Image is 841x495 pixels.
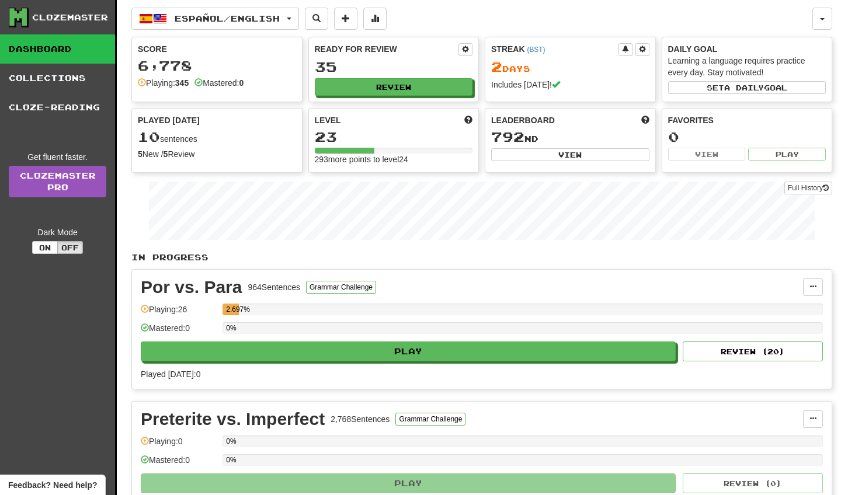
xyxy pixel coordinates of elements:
div: Favorites [668,114,826,126]
span: 10 [138,128,160,145]
button: View [668,148,746,161]
div: Por vs. Para [141,278,242,296]
div: Playing: 26 [141,304,217,323]
div: Playing: [138,77,189,89]
div: Streak [491,43,618,55]
button: Español/English [131,8,299,30]
div: New / Review [138,148,296,160]
div: Ready for Review [315,43,459,55]
div: Dark Mode [9,226,106,238]
div: Clozemaster [32,12,108,23]
button: Review [315,78,473,96]
span: This week in points, UTC [641,114,649,126]
div: Mastered: 0 [141,454,217,473]
div: 2.697% [226,304,238,315]
span: a daily [724,83,764,92]
span: Played [DATE]: 0 [141,369,200,379]
button: Play [141,473,676,493]
div: Mastered: 0 [141,322,217,341]
button: Add sentence to collection [334,8,357,30]
a: (BST) [527,46,545,54]
button: Review (20) [683,341,823,361]
button: On [32,241,58,254]
strong: 0 [239,78,244,88]
button: View [491,148,649,161]
div: Mastered: [194,77,244,89]
div: sentences [138,130,296,145]
div: Includes [DATE]! [491,79,649,90]
div: 2,768 Sentences [331,413,390,425]
button: More stats [363,8,387,30]
div: 964 Sentences [248,281,300,293]
span: Played [DATE] [138,114,200,126]
div: 23 [315,130,473,144]
strong: 345 [175,78,189,88]
button: Review (0) [683,473,823,493]
div: Learning a language requires practice every day. Stay motivated! [668,55,826,78]
div: 6,778 [138,58,296,73]
p: In Progress [131,252,832,263]
button: Play [748,148,826,161]
div: Day s [491,60,649,75]
div: 293 more points to level 24 [315,154,473,165]
div: Daily Goal [668,43,826,55]
strong: 5 [138,149,143,159]
div: nd [491,130,649,145]
button: Play [141,341,676,361]
span: Level [315,114,341,126]
div: 0 [668,130,826,144]
div: Get fluent faster. [9,151,106,163]
span: Open feedback widget [8,479,97,491]
button: Grammar Challenge [306,281,376,294]
a: ClozemasterPro [9,166,106,197]
button: Off [57,241,83,254]
span: 2 [491,58,502,75]
button: Seta dailygoal [668,81,826,94]
button: Search sentences [305,8,328,30]
span: Español / English [175,13,280,23]
span: 792 [491,128,524,145]
div: Preterite vs. Imperfect [141,410,325,428]
span: Leaderboard [491,114,555,126]
span: Score more points to level up [464,114,472,126]
div: 35 [315,60,473,74]
button: Grammar Challenge [395,413,465,426]
button: Full History [784,182,832,194]
div: Score [138,43,296,55]
div: Playing: 0 [141,435,217,455]
strong: 5 [164,149,168,159]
